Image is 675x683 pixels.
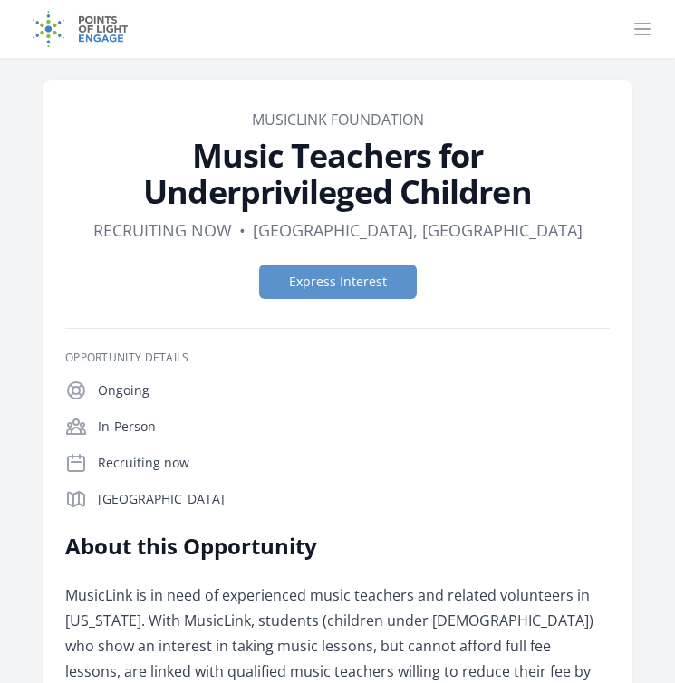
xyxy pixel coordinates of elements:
[259,265,417,299] button: Express Interest
[65,532,595,561] h2: About this Opportunity
[253,217,583,243] dd: [GEOGRAPHIC_DATA], [GEOGRAPHIC_DATA]
[93,217,232,243] dd: Recruiting now
[65,351,610,365] h3: Opportunity Details
[98,490,610,508] p: [GEOGRAPHIC_DATA]
[65,138,610,210] h1: Music Teachers for Underprivileged Children
[98,381,610,399] p: Ongoing
[252,110,424,130] a: MUSICLINK FOUNDATION
[98,454,610,472] p: Recruiting now
[239,217,246,243] div: •
[98,418,610,436] p: In-Person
